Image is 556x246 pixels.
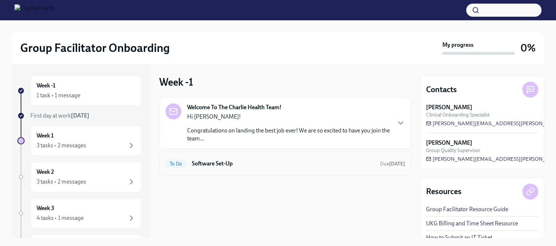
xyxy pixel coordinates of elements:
[426,234,492,242] a: How to Submit an IT Ticket
[14,4,55,16] img: CharlieHealth
[426,84,457,95] h4: Contacts
[17,126,142,156] a: Week 13 tasks • 2 messages
[17,75,142,106] a: Week -11 task • 1 message
[37,168,54,176] h6: Week 2
[17,198,142,229] a: Week 34 tasks • 1 message
[37,82,55,90] h6: Week -1
[165,158,405,169] a: To DoSoftware Set-UpDue[DATE]
[165,161,186,167] span: To Do
[426,186,462,197] h4: Resources
[426,220,518,227] a: UKG Billing and Time Sheet Resource
[426,147,480,154] span: Group Quality Supervisor
[17,162,142,192] a: Week 23 tasks • 2 messages
[37,132,54,140] h6: Week 1
[187,103,282,111] strong: Welcome To The Charlie Health Team!
[426,103,472,111] strong: [PERSON_NAME]
[37,91,80,99] div: 1 task • 1 message
[159,75,193,89] h3: Week -1
[37,204,54,212] h6: Week 3
[30,112,89,119] span: First day at work
[37,178,86,186] div: 3 tasks • 2 messages
[380,160,405,167] span: August 12th, 2025 10:00
[426,111,490,118] span: Clinical Onboarding Specialist
[426,139,472,147] strong: [PERSON_NAME]
[37,214,84,222] div: 4 tasks • 1 message
[389,161,405,167] strong: [DATE]
[37,142,86,149] div: 3 tasks • 2 messages
[20,41,170,55] h2: Group Facilitator Onboarding
[521,41,536,54] h3: 0%
[380,161,405,167] span: Due
[192,160,374,168] h6: Software Set-Up
[426,205,508,213] a: Group Facilitator Resource Guide
[187,113,391,121] p: Hi [PERSON_NAME]!
[17,112,142,120] a: First day at work[DATE]
[442,41,473,49] strong: My progress
[71,112,89,119] strong: [DATE]
[187,127,391,143] p: Congratulations on landing the best job ever! We are so excited to have you join the team...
